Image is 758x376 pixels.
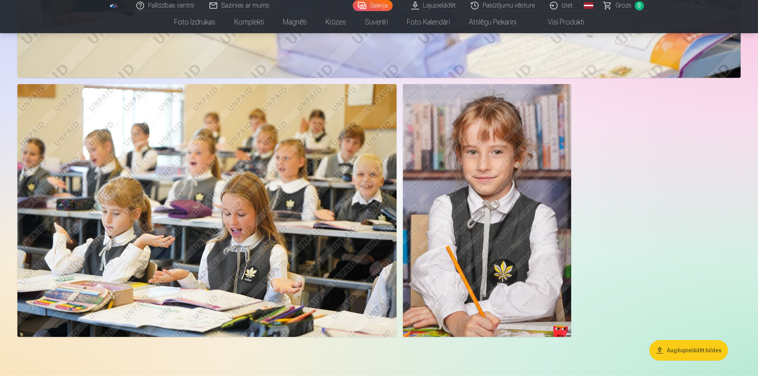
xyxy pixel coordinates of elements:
[397,11,459,33] a: Foto kalendāri
[526,11,594,33] a: Visi produkti
[459,11,526,33] a: Atslēgu piekariņi
[165,11,225,33] a: Foto izdrukas
[635,1,644,10] span: 0
[316,11,355,33] a: Krūzes
[110,3,118,8] img: /fa1
[355,11,397,33] a: Suvenīri
[225,11,273,33] a: Komplekti
[649,340,728,361] button: Augšupielādēt bildes
[615,1,632,10] span: Grozs
[273,11,316,33] a: Magnēti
